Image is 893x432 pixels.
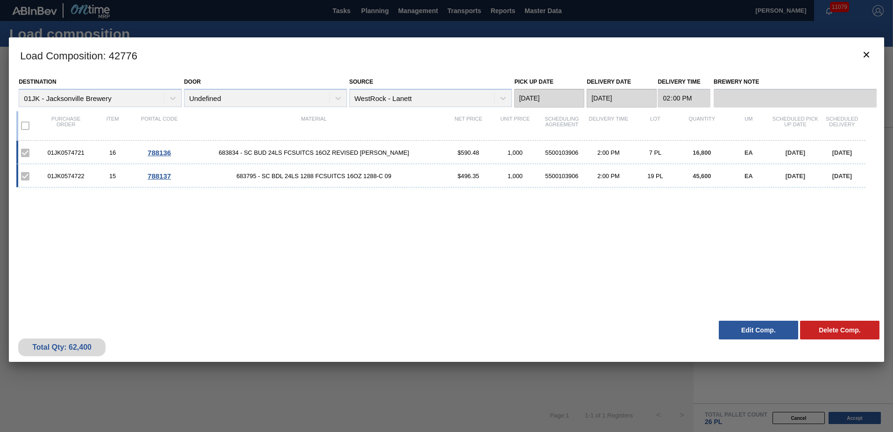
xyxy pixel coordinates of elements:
[800,321,879,339] button: Delete Comp.
[786,149,805,156] span: [DATE]
[539,116,585,136] div: Scheduling Agreement
[786,173,805,180] span: [DATE]
[585,149,632,156] div: 2:00 PM
[587,79,631,85] label: Delivery Date
[514,79,553,85] label: Pick up Date
[832,149,852,156] span: [DATE]
[632,149,679,156] div: 7 PL
[693,149,711,156] span: 16,800
[492,116,539,136] div: Unit Price
[679,116,725,136] div: Quantity
[43,116,89,136] div: Purchase order
[136,149,183,157] div: Go to Order
[632,173,679,180] div: 19 PL
[183,116,445,136] div: Material
[19,79,56,85] label: Destination
[184,79,201,85] label: Door
[25,343,99,352] div: Total Qty: 62,400
[43,173,89,180] div: 01JK0574722
[714,75,877,89] label: Brewery Note
[445,149,492,156] div: $590.48
[585,173,632,180] div: 2:00 PM
[514,89,584,108] input: mm/dd/yyyy
[539,173,585,180] div: 5500103906
[43,149,89,156] div: 01JK0574721
[719,321,798,339] button: Edit Comp.
[136,116,183,136] div: Portal code
[89,116,136,136] div: Item
[492,149,539,156] div: 1,000
[744,173,753,180] span: EA
[9,37,884,73] h3: Load Composition : 42776
[445,173,492,180] div: $496.35
[349,79,373,85] label: Source
[725,116,772,136] div: UM
[772,116,819,136] div: Scheduled Pick up Date
[744,149,753,156] span: EA
[148,149,171,157] span: 788136
[658,75,710,89] label: Delivery Time
[445,116,492,136] div: Net Price
[693,173,711,180] span: 45,600
[819,116,865,136] div: Scheduled Delivery
[585,116,632,136] div: Delivery Time
[136,172,183,180] div: Go to Order
[89,149,136,156] div: 16
[492,173,539,180] div: 1,000
[148,172,171,180] span: 788137
[183,149,445,156] span: 683834 - SC BUD 24LS FCSUITCS 16OZ REVISED CALLO
[89,173,136,180] div: 15
[832,173,852,180] span: [DATE]
[539,149,585,156] div: 5500103906
[587,89,657,108] input: mm/dd/yyyy
[183,173,445,180] span: 683795 - SC BDL 24LS 1288 FCSUITCS 16OZ 1288-C 09
[632,116,679,136] div: Lot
